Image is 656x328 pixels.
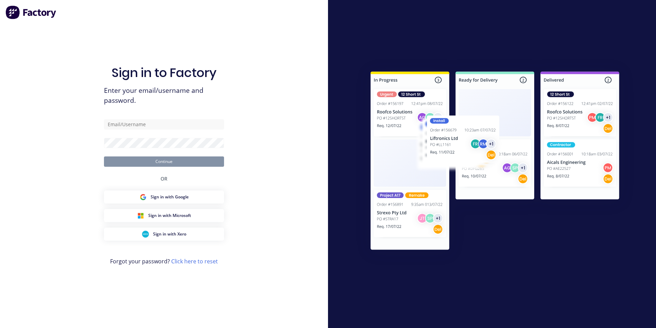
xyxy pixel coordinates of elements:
button: Microsoft Sign inSign in with Microsoft [104,209,224,222]
input: Email/Username [104,119,224,130]
span: Sign in with Microsoft [148,212,191,219]
img: Microsoft Sign in [137,212,144,219]
span: Enter your email/username and password. [104,86,224,106]
button: Continue [104,156,224,167]
img: Sign in [355,58,634,266]
a: Click here to reset [171,258,218,265]
span: Sign in with Google [151,194,189,200]
h1: Sign in to Factory [112,65,216,80]
div: OR [161,167,167,190]
span: Forgot your password? [110,257,218,265]
button: Xero Sign inSign in with Xero [104,228,224,241]
img: Xero Sign in [142,231,149,238]
img: Google Sign in [140,194,147,200]
img: Factory [5,6,57,19]
button: Google Sign inSign in with Google [104,190,224,204]
span: Sign in with Xero [153,231,186,237]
